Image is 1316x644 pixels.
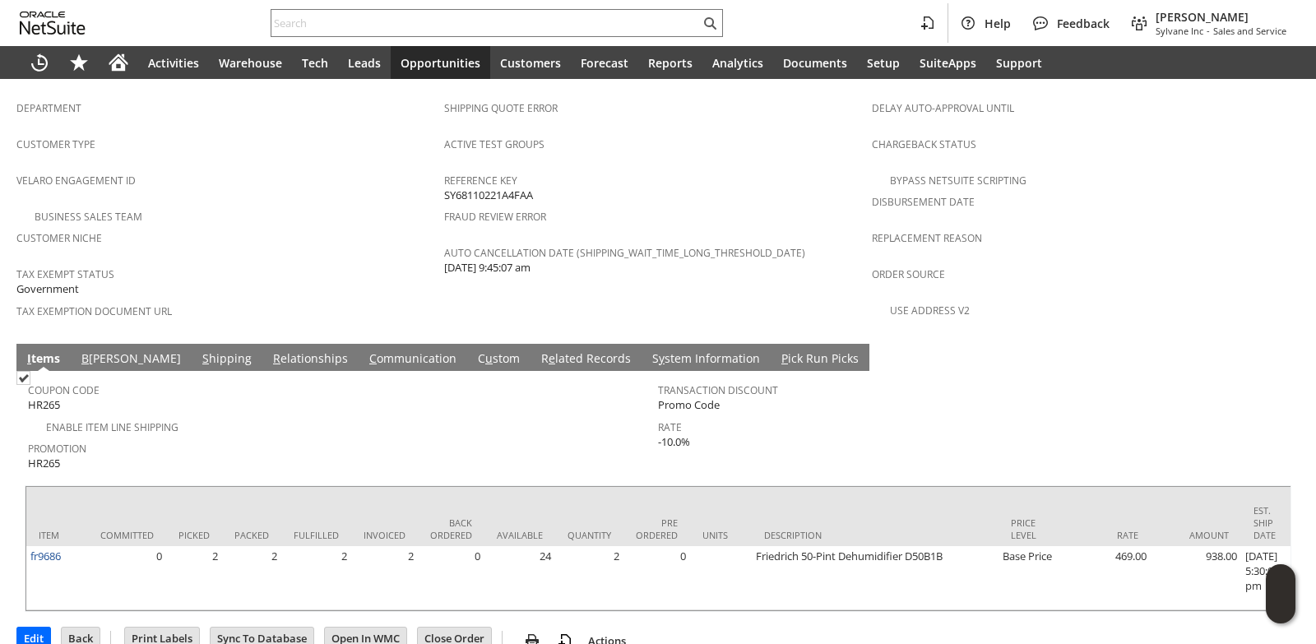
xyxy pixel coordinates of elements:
a: Relationships [269,350,352,368]
span: R [273,350,280,366]
span: - [1207,25,1210,37]
a: Delay Auto-Approval Until [872,101,1014,115]
span: SY68110221A4FAA [444,188,533,203]
svg: Search [700,13,720,33]
a: Replacement reason [872,231,982,245]
span: S [202,350,209,366]
span: Setup [867,55,900,71]
div: Rate [1073,529,1138,541]
a: SuiteApps [910,46,986,79]
span: Tech [302,55,328,71]
span: I [27,350,31,366]
span: -10.0% [658,434,690,450]
svg: Home [109,53,128,72]
td: 2 [166,546,222,610]
a: Setup [857,46,910,79]
div: Amount [1163,529,1229,541]
span: [PERSON_NAME] [1156,9,1286,25]
a: Opportunities [391,46,490,79]
a: Related Records [537,350,635,368]
td: 2 [222,546,281,610]
span: Sylvane Inc [1156,25,1203,37]
a: Leads [338,46,391,79]
td: 24 [484,546,555,610]
a: Recent Records [20,46,59,79]
td: Friedrich 50-Pint Dehumidifier D50B1B [752,546,999,610]
span: Forecast [581,55,628,71]
a: Disbursement Date [872,195,975,209]
div: Est. Ship Date [1253,504,1276,541]
td: Base Price [999,546,1060,610]
div: Packed [234,529,269,541]
a: Activities [138,46,209,79]
a: Velaro Engagement ID [16,174,136,188]
span: y [659,350,665,366]
a: Shipping [198,350,256,368]
td: 0 [88,546,166,610]
td: 0 [623,546,690,610]
span: Leads [348,55,381,71]
div: Back Ordered [430,517,472,541]
div: Item [39,529,76,541]
a: fr9686 [30,549,61,563]
a: Bypass NetSuite Scripting [890,174,1026,188]
a: B[PERSON_NAME] [77,350,185,368]
span: Opportunities [401,55,480,71]
span: [DATE] 9:45:07 am [444,260,531,276]
td: 2 [281,546,351,610]
a: Business Sales Team [35,210,142,224]
div: Pre Ordered [636,517,678,541]
span: u [485,350,493,366]
a: Active Test Groups [444,137,544,151]
a: Reports [638,46,702,79]
td: 2 [555,546,623,610]
a: Customer Type [16,137,95,151]
a: Chargeback Status [872,137,976,151]
a: Items [23,350,64,368]
div: Price Level [1011,517,1048,541]
a: Communication [365,350,461,368]
span: Warehouse [219,55,282,71]
span: Oracle Guided Learning Widget. To move around, please hold and drag [1266,595,1295,624]
a: Analytics [702,46,773,79]
td: 2 [351,546,418,610]
span: Documents [783,55,847,71]
a: Reference Key [444,174,517,188]
a: Auto Cancellation Date (shipping_wait_time_long_threshold_date) [444,246,805,260]
span: Analytics [712,55,763,71]
span: HR265 [28,456,60,471]
span: Reports [648,55,693,71]
span: Government [16,281,79,297]
td: [DATE] 5:30:00 pm [1241,546,1288,610]
a: Enable Item Line Shipping [46,420,178,434]
a: Customers [490,46,571,79]
td: 0 [418,546,484,610]
span: Promo Code [658,397,720,413]
span: Customers [500,55,561,71]
svg: logo [20,12,86,35]
a: Fraud Review Error [444,210,546,224]
a: Rate [658,420,682,434]
a: Support [986,46,1052,79]
a: Tech [292,46,338,79]
span: P [781,350,788,366]
div: Units [702,529,739,541]
span: Help [985,16,1011,31]
a: Warehouse [209,46,292,79]
a: Department [16,101,81,115]
span: Sales and Service [1213,25,1286,37]
td: 469.00 [1060,546,1151,610]
td: 938.00 [1151,546,1241,610]
a: System Information [648,350,764,368]
a: Custom [474,350,524,368]
a: Documents [773,46,857,79]
svg: Recent Records [30,53,49,72]
a: Promotion [28,442,86,456]
div: Shortcuts [59,46,99,79]
a: Forecast [571,46,638,79]
span: Support [996,55,1042,71]
div: Picked [178,529,210,541]
div: Quantity [568,529,611,541]
a: Home [99,46,138,79]
a: Use Address V2 [890,303,970,317]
